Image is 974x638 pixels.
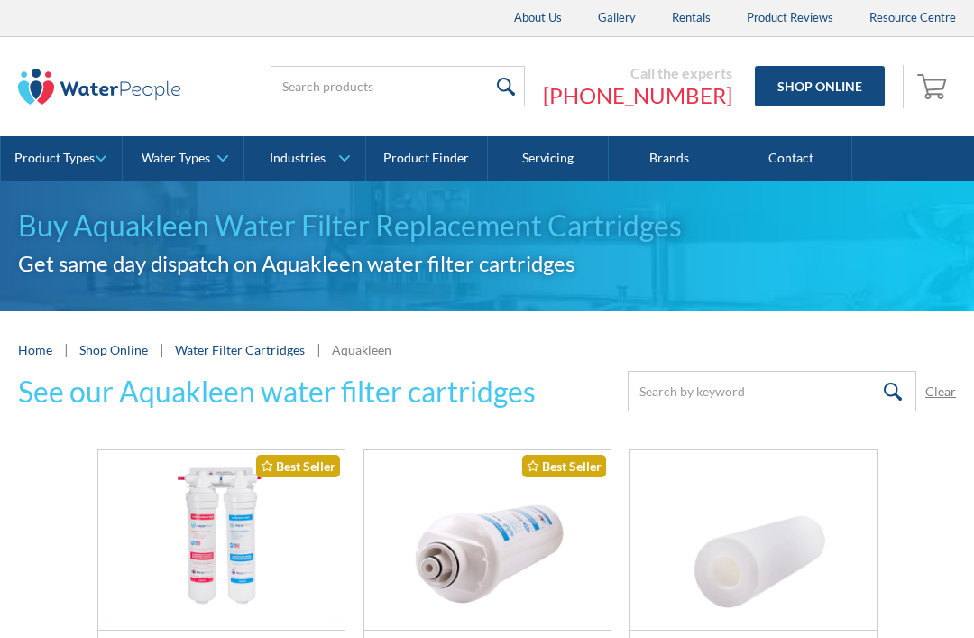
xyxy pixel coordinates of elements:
[314,338,323,360] div: |
[123,136,243,181] a: Water Types
[14,151,95,166] div: Product Types
[61,338,70,360] div: |
[609,136,730,181] a: Brands
[925,382,956,401] a: Clear
[270,151,326,166] div: Industries
[18,247,956,280] h2: Get same day dispatch on Aquakleen water filter cartridges
[913,65,956,108] a: Open cart containing items
[364,450,611,631] a: Best Seller
[79,340,148,359] a: Shop Online
[543,82,732,109] a: [PHONE_NUMBER]
[522,455,606,477] div: Best Seller
[157,338,166,360] div: |
[18,69,180,105] img: The Water People
[142,151,210,166] div: Water Types
[628,371,916,411] input: Search by keyword
[730,136,852,181] a: Contact
[1,136,122,181] a: Product Types
[488,136,610,181] a: Servicing
[98,450,345,631] a: Best Seller
[332,340,391,359] div: Aquakleen
[256,455,340,477] div: Best Seller
[175,342,305,357] a: Water Filter Cartridges
[271,66,525,106] input: Search products
[244,136,365,181] a: Industries
[366,136,488,181] a: Product Finder
[628,371,956,411] form: Email Form
[18,204,956,247] h1: Buy Aquakleen Water Filter Replacement Cartridges
[18,340,52,359] a: Home
[18,370,536,413] h3: See our Aquakleen water filter cartridges
[755,66,885,106] a: Shop Online
[543,64,732,82] div: Call the experts
[917,71,951,100] img: shopping cart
